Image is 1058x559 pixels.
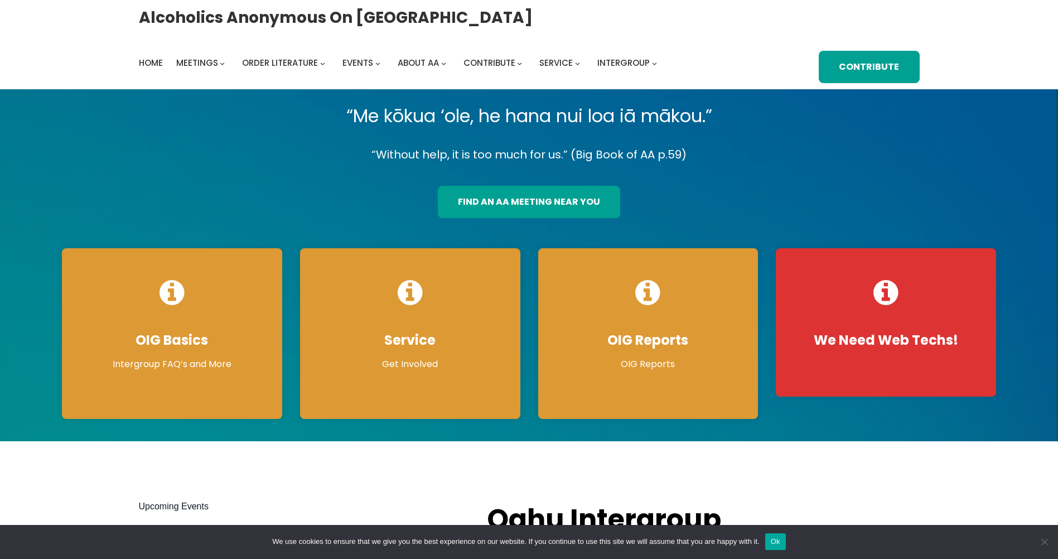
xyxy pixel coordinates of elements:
a: Intergroup [597,55,650,71]
a: Meetings [176,55,218,71]
a: find an aa meeting near you [438,186,620,218]
button: Contribute submenu [517,60,522,65]
span: Intergroup [597,57,650,69]
p: Intergroup FAQ’s and More [73,358,271,371]
button: Service submenu [575,60,580,65]
span: No [1038,536,1050,547]
button: Meetings submenu [220,60,225,65]
p: Get Involved [311,358,509,371]
button: Order Literature submenu [320,60,325,65]
button: Intergroup submenu [652,60,657,65]
span: About AA [398,57,439,69]
h4: OIG Reports [549,332,747,349]
nav: Intergroup [139,55,661,71]
span: Contribute [463,57,515,69]
h2: Upcoming Events [139,500,465,513]
h2: Oahu Intergroup [487,500,756,539]
span: Order Literature [242,57,318,69]
span: Events [342,57,373,69]
span: Home [139,57,163,69]
a: Contribute [819,51,919,83]
h4: Service [311,332,509,349]
a: Contribute [463,55,515,71]
a: Events [342,55,373,71]
span: Service [539,57,573,69]
a: Service [539,55,573,71]
p: OIG Reports [549,358,747,371]
button: Ok [765,533,786,550]
h4: We Need Web Techs! [787,332,985,349]
span: We use cookies to ensure that we give you the best experience on our website. If you continue to ... [272,536,759,547]
button: Events submenu [375,60,380,65]
span: Meetings [176,57,218,69]
a: Home [139,55,163,71]
a: About AA [398,55,439,71]
a: Alcoholics Anonymous on [GEOGRAPHIC_DATA] [139,4,533,31]
h4: OIG Basics [73,332,271,349]
button: About AA submenu [441,60,446,65]
p: “Me kōkua ‘ole, he hana nui loa iā mākou.” [53,100,1005,132]
p: “Without help, it is too much for us.” (Big Book of AA p.59) [53,145,1005,165]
